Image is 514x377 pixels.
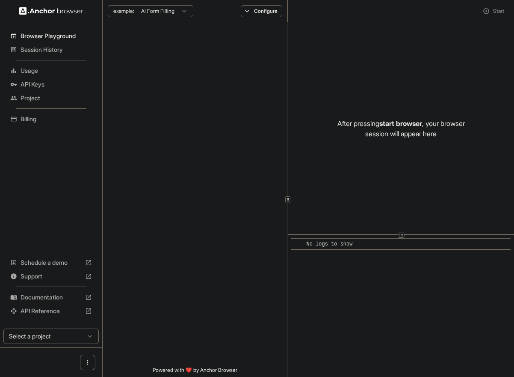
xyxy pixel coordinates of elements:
span: Powered with ❤️ by Anchor Browser [153,367,237,377]
span: Usage [21,66,92,75]
button: Configure [241,5,282,17]
button: Open menu [80,355,95,370]
div: Session History [7,43,95,57]
div: Documentation [7,290,95,304]
span: Session History [21,45,92,54]
span: API Reference [21,307,82,315]
span: Browser Playground [21,32,92,40]
div: Schedule a demo [7,256,95,269]
span: ​ [295,240,300,248]
span: Project [21,94,92,102]
span: start browser [379,119,422,128]
span: No logs to show [306,241,352,247]
div: Browser Playground [7,29,95,43]
p: After pressing , your browser session will appear here [337,118,465,139]
span: example: [113,8,134,15]
div: Project [7,91,95,105]
span: Documentation [21,293,82,302]
div: Usage [7,64,95,78]
span: Schedule a demo [21,258,82,267]
div: Billing [7,112,95,126]
span: API Keys [21,80,92,89]
img: Anchor Logo [19,7,83,15]
div: Support [7,269,95,283]
div: API Reference [7,304,95,318]
span: Billing [21,115,92,123]
div: API Keys [7,78,95,91]
span: Support [21,272,82,281]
